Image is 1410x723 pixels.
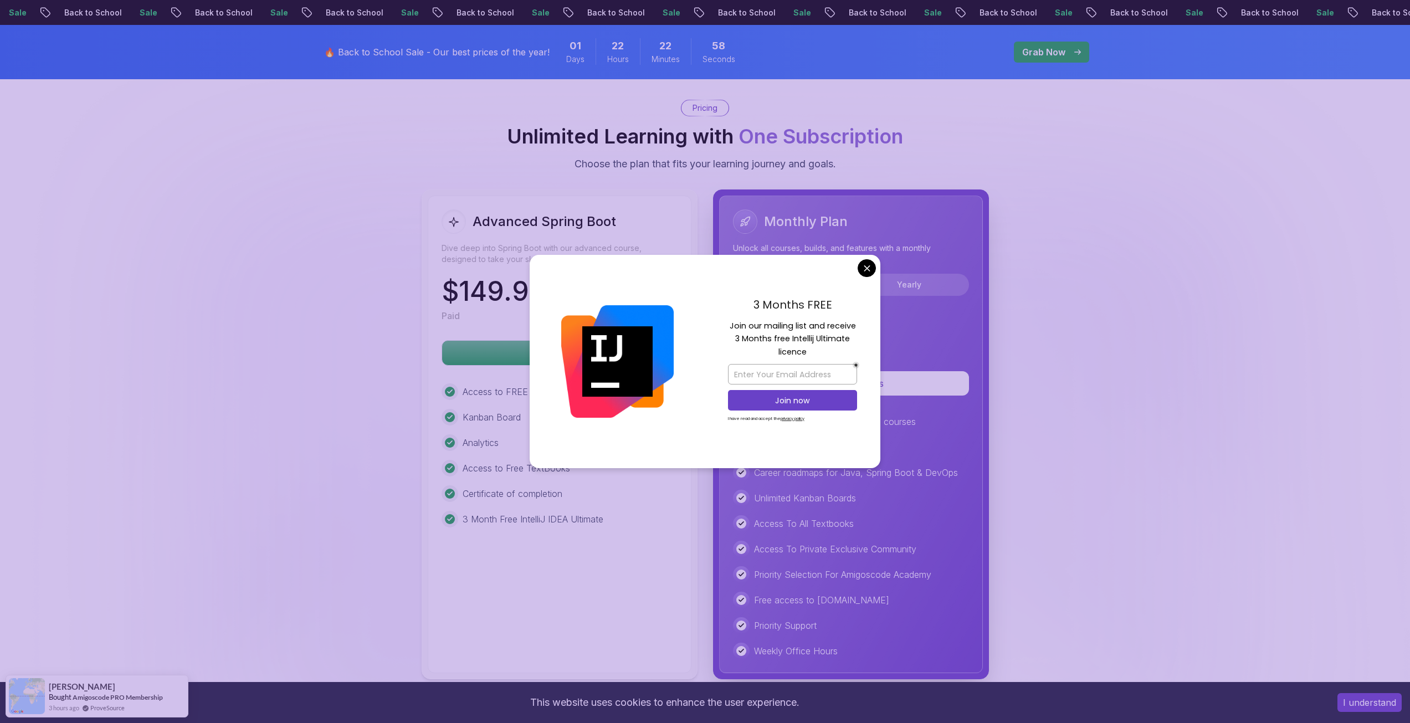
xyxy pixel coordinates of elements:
p: Career roadmaps for Java, Spring Boot & DevOps [754,466,958,479]
p: Back to School [182,7,257,18]
span: Days [566,54,584,65]
h2: Monthly Plan [764,213,848,230]
p: Sale [126,7,162,18]
p: Sale [649,7,685,18]
p: Back to School [966,7,1042,18]
p: 🔥 Back to School Sale - Our best prices of the year! [324,45,550,59]
p: Access To All Textbooks [754,517,854,530]
p: $ 149.97 / Month [442,278,641,305]
p: 3 Month Free IntelliJ IDEA Ultimate [463,512,603,526]
p: Back to School [443,7,519,18]
p: Back to School [312,7,388,18]
span: One Subscription [739,124,903,148]
p: Dive deep into Spring Boot with our advanced course, designed to take your skills from intermedia... [442,243,678,265]
p: Back to School [574,7,649,18]
p: Access to FREE courses [463,385,563,398]
div: This website uses cookies to enhance the user experience. [8,690,1321,715]
h2: Unlimited Learning with [507,125,903,147]
p: Kanban Board [463,411,521,424]
h2: Advanced Spring Boot [473,213,616,230]
p: Choose the plan that fits your learning journey and goals. [575,156,836,172]
p: Access To Private Exclusive Community [754,542,916,556]
p: Get Course [442,341,677,365]
span: Bought [49,693,71,701]
span: Hours [607,54,629,65]
span: 22 Minutes [659,38,671,54]
p: Sale [1042,7,1077,18]
p: Sale [1303,7,1339,18]
p: Grab Now [1022,45,1065,59]
a: ProveSource [90,703,125,712]
p: Sale [780,7,816,18]
span: Minutes [652,54,680,65]
span: Seconds [703,54,735,65]
span: 1 Days [570,38,581,54]
p: Certificate of completion [463,487,562,500]
p: Back to School [1097,7,1172,18]
button: Get Course [442,340,678,366]
p: Sale [257,7,293,18]
span: 3 hours ago [49,703,79,712]
button: Accept cookies [1337,693,1402,712]
span: 22 Hours [612,38,624,54]
p: Free access to [DOMAIN_NAME] [754,593,889,607]
p: Sale [519,7,554,18]
p: Priority Selection For Amigoscode Academy [754,568,931,581]
p: Unlimited Kanban Boards [754,491,856,505]
p: Priority Support [754,619,817,632]
span: [PERSON_NAME] [49,682,115,691]
button: Yearly [852,276,967,294]
span: 58 Seconds [712,38,725,54]
p: Weekly Office Hours [754,644,838,658]
p: Analytics [463,436,499,449]
p: Back to School [705,7,780,18]
p: Pricing [693,102,717,114]
p: Paid [442,309,460,322]
p: Back to School [1228,7,1303,18]
p: Sale [911,7,946,18]
p: Unlock all courses, builds, and features with a monthly subscription. [733,243,969,265]
p: Sale [388,7,423,18]
p: Back to School [51,7,126,18]
p: Access to Free TextBooks [463,462,570,475]
a: Amigoscode PRO Membership [73,693,163,701]
img: provesource social proof notification image [9,678,45,714]
a: Get Course [442,347,678,358]
p: Back to School [835,7,911,18]
p: Sale [1172,7,1208,18]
